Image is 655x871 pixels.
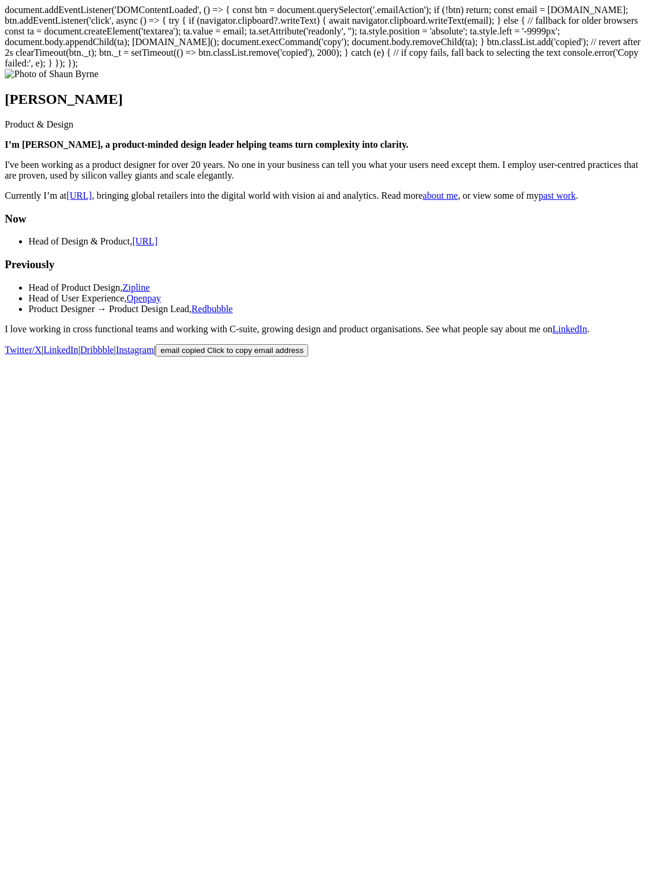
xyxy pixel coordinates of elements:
[5,139,409,150] strong: I’m [PERSON_NAME], a product-minded design leader helping teams turn complexity into clarity.
[29,293,650,304] li: Head of User Experience,
[29,282,650,293] li: Head of Product Design,
[5,160,650,181] p: I've been working as a product designer for over 20 years. No one in your business can tell you w...
[5,324,650,335] p: I love working in cross functional teams and working with C-suite, growing design and product org...
[5,212,650,225] h3: Now
[5,258,650,271] h3: Previously
[5,190,650,201] p: Currently I’m at , bringing global retailers into the digital world with vision ai and analytics....
[5,345,42,355] a: Twitter/X
[160,346,179,355] span: email
[29,236,650,247] li: Head of Design & Product,
[182,346,205,355] span: copied
[552,324,587,334] a: LinkedIn
[116,345,154,355] a: Instagram
[5,119,650,130] p: Product & Design
[156,344,308,357] button: Click to copy email address
[80,345,114,355] a: Dribbble
[5,69,99,80] img: Photo of Shaun Byrne
[43,345,78,355] a: LinkedIn
[29,304,650,314] li: Product Designer → Product Design Lead,
[67,190,92,201] a: [URL]
[132,236,158,246] a: [URL]
[207,346,303,355] span: Click to copy email address
[5,91,650,107] h1: [PERSON_NAME]
[423,190,458,201] a: about me
[126,293,161,303] a: Openpay
[122,282,150,293] a: Zipline
[5,344,650,357] p: | | | |
[5,5,650,357] body: document.addEventListener('DOMContentLoaded', () => { const btn = document.querySelector('.emailA...
[539,190,576,201] a: past work
[192,304,233,314] a: Redbubble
